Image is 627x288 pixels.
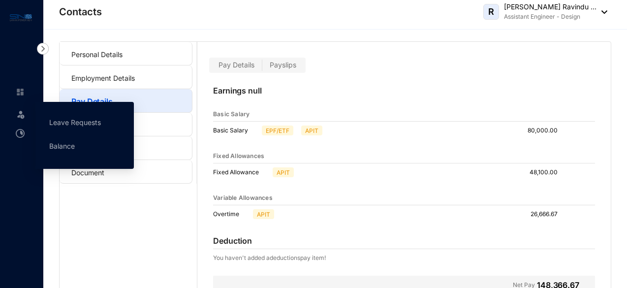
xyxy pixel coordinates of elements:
p: Fixed Allowances [213,151,264,161]
p: 80,000.00 [528,126,565,135]
li: Time Attendance [8,124,31,143]
p: APIT [305,126,318,135]
p: Basic Salary [213,126,258,135]
p: Overtime [213,209,249,219]
img: home-unselected.a29eae3204392db15eaf.svg [16,88,25,96]
img: leave-unselected.2934df6273408c3f84d9.svg [16,109,26,119]
p: Fixed Allowance [213,167,269,177]
p: [PERSON_NAME] Ravindu ... [504,2,596,12]
a: Balance [49,142,75,150]
img: logo [10,12,32,23]
span: Payslips [270,61,296,69]
img: dropdown-black.8e83cc76930a90b1a4fdb6d089b7bf3a.svg [596,10,607,14]
p: You haven't added a deductions pay item! [213,253,326,263]
a: Pay Details [71,96,113,106]
p: Contacts [59,5,102,19]
span: R [488,7,494,16]
p: Deduction [213,235,252,247]
a: Employment Details [71,74,135,82]
a: Personal Details [71,50,123,59]
p: 26,666.67 [531,209,565,219]
li: Home [8,82,31,102]
p: APIT [277,168,290,177]
img: nav-icon-right.af6afadce00d159da59955279c43614e.svg [37,43,49,55]
p: Assistant Engineer - Design [504,12,596,22]
p: APIT [257,210,270,219]
span: Pay Details [219,61,254,69]
img: time-attendance-unselected.8aad090b53826881fffb.svg [16,129,25,138]
p: Variable Allowances [213,193,273,203]
p: 48,100.00 [530,167,565,177]
a: Leave Requests [49,118,101,127]
p: EPF/ETF [266,126,289,135]
p: Basic Salary [213,109,250,119]
p: Earnings null [213,85,595,107]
